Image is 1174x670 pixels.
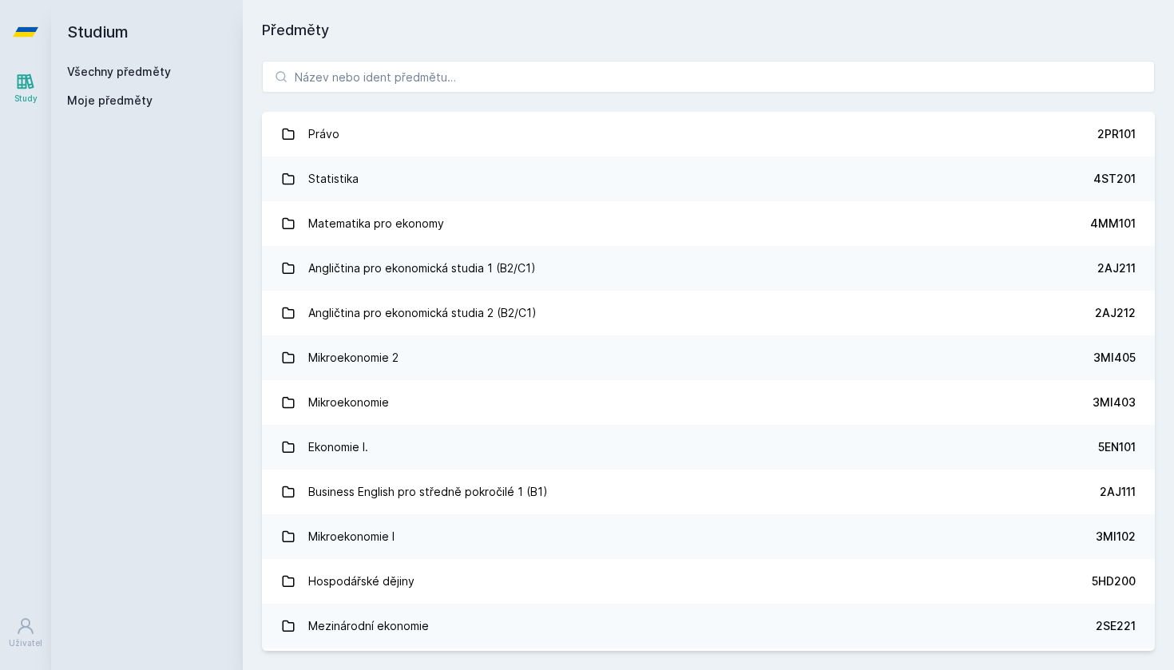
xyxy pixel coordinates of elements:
[308,252,536,284] div: Angličtina pro ekonomická studia 1 (B2/C1)
[308,476,548,508] div: Business English pro středně pokročilé 1 (B1)
[1096,618,1136,634] div: 2SE221
[308,163,359,195] div: Statistika
[1097,260,1136,276] div: 2AJ211
[1093,350,1136,366] div: 3MI405
[262,604,1155,648] a: Mezinárodní ekonomie 2SE221
[262,201,1155,246] a: Matematika pro ekonomy 4MM101
[308,521,395,553] div: Mikroekonomie I
[262,335,1155,380] a: Mikroekonomie 2 3MI405
[262,112,1155,157] a: Právo 2PR101
[3,64,48,113] a: Study
[67,65,171,78] a: Všechny předměty
[1098,439,1136,455] div: 5EN101
[1097,126,1136,142] div: 2PR101
[1093,171,1136,187] div: 4ST201
[67,93,153,109] span: Moje předměty
[308,118,339,150] div: Právo
[1096,529,1136,545] div: 3MI102
[1092,573,1136,589] div: 5HD200
[262,291,1155,335] a: Angličtina pro ekonomická studia 2 (B2/C1) 2AJ212
[308,342,399,374] div: Mikroekonomie 2
[262,380,1155,425] a: Mikroekonomie 3MI403
[308,387,389,418] div: Mikroekonomie
[262,514,1155,559] a: Mikroekonomie I 3MI102
[308,610,429,642] div: Mezinárodní ekonomie
[308,565,414,597] div: Hospodářské dějiny
[308,208,444,240] div: Matematika pro ekonomy
[9,637,42,649] div: Uživatel
[308,297,537,329] div: Angličtina pro ekonomická studia 2 (B2/C1)
[3,609,48,657] a: Uživatel
[262,157,1155,201] a: Statistika 4ST201
[1090,216,1136,232] div: 4MM101
[262,61,1155,93] input: Název nebo ident předmětu…
[308,431,368,463] div: Ekonomie I.
[262,470,1155,514] a: Business English pro středně pokročilé 1 (B1) 2AJ111
[262,425,1155,470] a: Ekonomie I. 5EN101
[262,19,1155,42] h1: Předměty
[1095,305,1136,321] div: 2AJ212
[1093,394,1136,410] div: 3MI403
[262,559,1155,604] a: Hospodářské dějiny 5HD200
[1100,484,1136,500] div: 2AJ111
[262,246,1155,291] a: Angličtina pro ekonomická studia 1 (B2/C1) 2AJ211
[14,93,38,105] div: Study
